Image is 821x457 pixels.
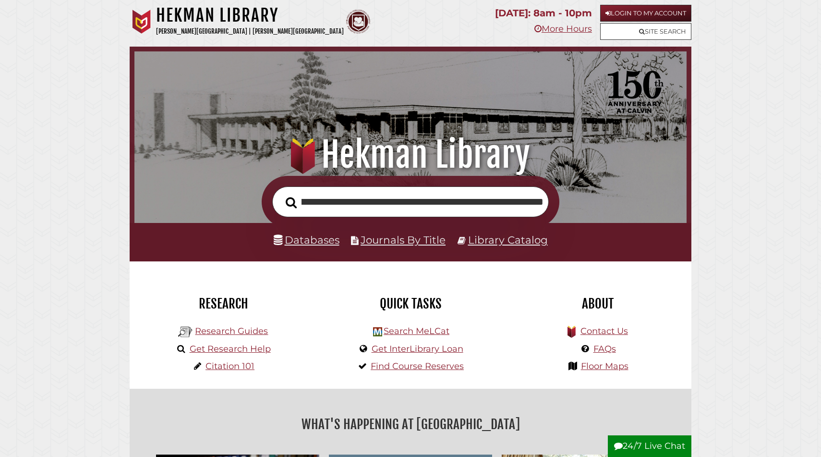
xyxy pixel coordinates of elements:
[361,234,446,246] a: Journals By Title
[593,344,616,354] a: FAQs
[534,24,592,34] a: More Hours
[581,361,628,371] a: Floor Maps
[371,361,464,371] a: Find Course Reserves
[137,413,684,435] h2: What's Happening at [GEOGRAPHIC_DATA]
[156,5,344,26] h1: Hekman Library
[373,327,382,336] img: Hekman Library Logo
[178,325,193,339] img: Hekman Library Logo
[147,134,675,176] h1: Hekman Library
[468,234,548,246] a: Library Catalog
[324,296,497,312] h2: Quick Tasks
[281,194,302,211] button: Search
[130,10,154,34] img: Calvin University
[495,5,592,22] p: [DATE]: 8am - 10pm
[274,234,339,246] a: Databases
[205,361,254,371] a: Citation 101
[372,344,463,354] a: Get InterLibrary Loan
[580,326,628,336] a: Contact Us
[384,326,449,336] a: Search MeLCat
[137,296,310,312] h2: Research
[511,296,684,312] h2: About
[600,23,691,40] a: Site Search
[600,5,691,22] a: Login to My Account
[195,326,268,336] a: Research Guides
[346,10,370,34] img: Calvin Theological Seminary
[156,26,344,37] p: [PERSON_NAME][GEOGRAPHIC_DATA] | [PERSON_NAME][GEOGRAPHIC_DATA]
[190,344,271,354] a: Get Research Help
[286,197,297,209] i: Search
